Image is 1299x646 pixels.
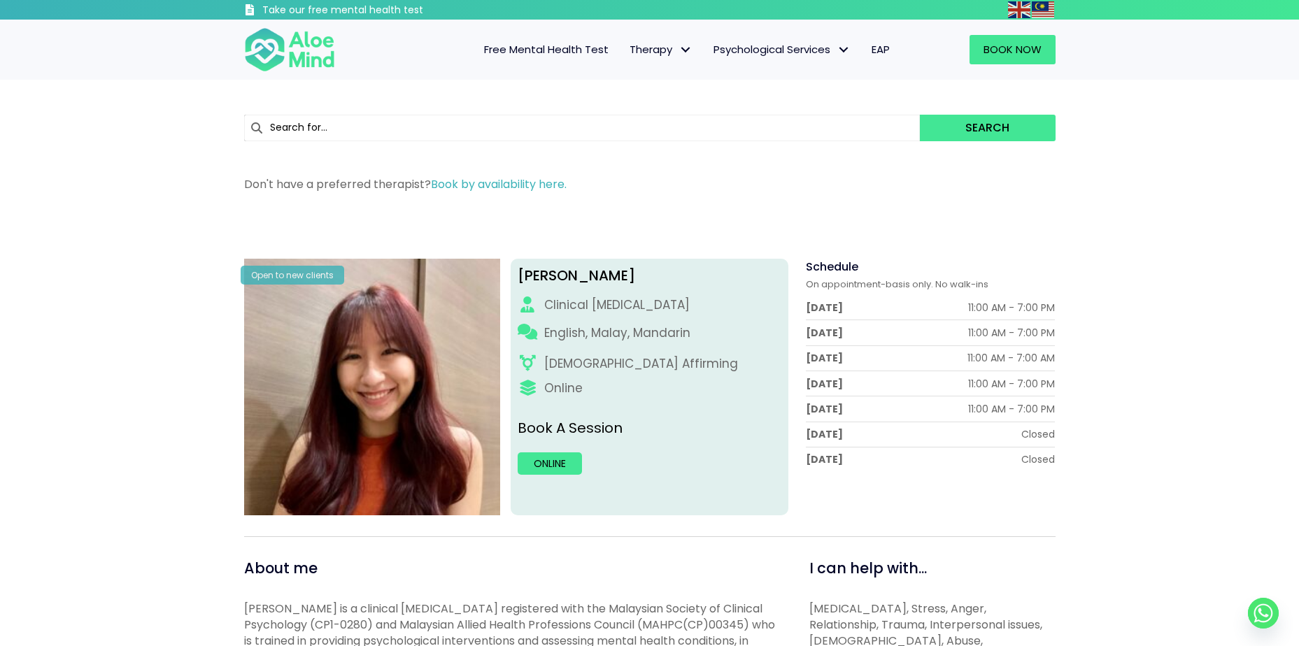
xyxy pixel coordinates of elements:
a: Free Mental Health Test [474,35,619,64]
button: Search [920,115,1055,141]
span: EAP [872,42,890,57]
div: [DATE] [806,452,843,466]
p: Book A Session [518,418,781,438]
a: Take our free mental health test [244,3,498,20]
p: Don't have a preferred therapist? [244,176,1056,192]
h3: Take our free mental health test [262,3,498,17]
img: ms [1032,1,1054,18]
div: [DATE] [806,402,843,416]
div: 11:00 AM - 7:00 PM [968,377,1055,391]
span: Book Now [984,42,1042,57]
div: [PERSON_NAME] [518,266,781,286]
span: Schedule [806,259,858,275]
div: Open to new clients [241,266,344,285]
span: On appointment-basis only. No walk-ins [806,278,988,291]
div: 11:00 AM - 7:00 AM [967,351,1055,365]
a: Whatsapp [1248,598,1279,629]
img: Jean-300×300 [244,259,501,515]
div: [DATE] [806,301,843,315]
span: About me [244,558,318,578]
a: Book by availability here. [431,176,567,192]
img: en [1008,1,1030,18]
a: English [1008,1,1032,17]
div: [DEMOGRAPHIC_DATA] Affirming [544,355,738,373]
div: [DATE] [806,377,843,391]
div: [DATE] [806,427,843,441]
div: [DATE] [806,351,843,365]
div: 11:00 AM - 7:00 PM [968,301,1055,315]
div: Closed [1021,427,1055,441]
a: Online [518,452,582,475]
div: Closed [1021,452,1055,466]
span: Free Mental Health Test [484,42,609,57]
span: Psychological Services: submenu [834,40,854,60]
nav: Menu [353,35,900,64]
a: Psychological ServicesPsychological Services: submenu [703,35,861,64]
a: Malay [1032,1,1056,17]
span: Therapy: submenu [676,40,696,60]
div: [DATE] [806,326,843,340]
a: Book Now [970,35,1056,64]
input: Search for... [244,115,921,141]
a: EAP [861,35,900,64]
div: Clinical [MEDICAL_DATA] [544,296,690,314]
div: 11:00 AM - 7:00 PM [968,402,1055,416]
div: Online [544,380,583,397]
span: Psychological Services [714,42,851,57]
img: Aloe mind Logo [244,27,335,73]
span: I can help with... [809,558,927,578]
div: 11:00 AM - 7:00 PM [968,326,1055,340]
a: TherapyTherapy: submenu [619,35,703,64]
span: Therapy [630,42,693,57]
p: English, Malay, Mandarin [544,324,690,342]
